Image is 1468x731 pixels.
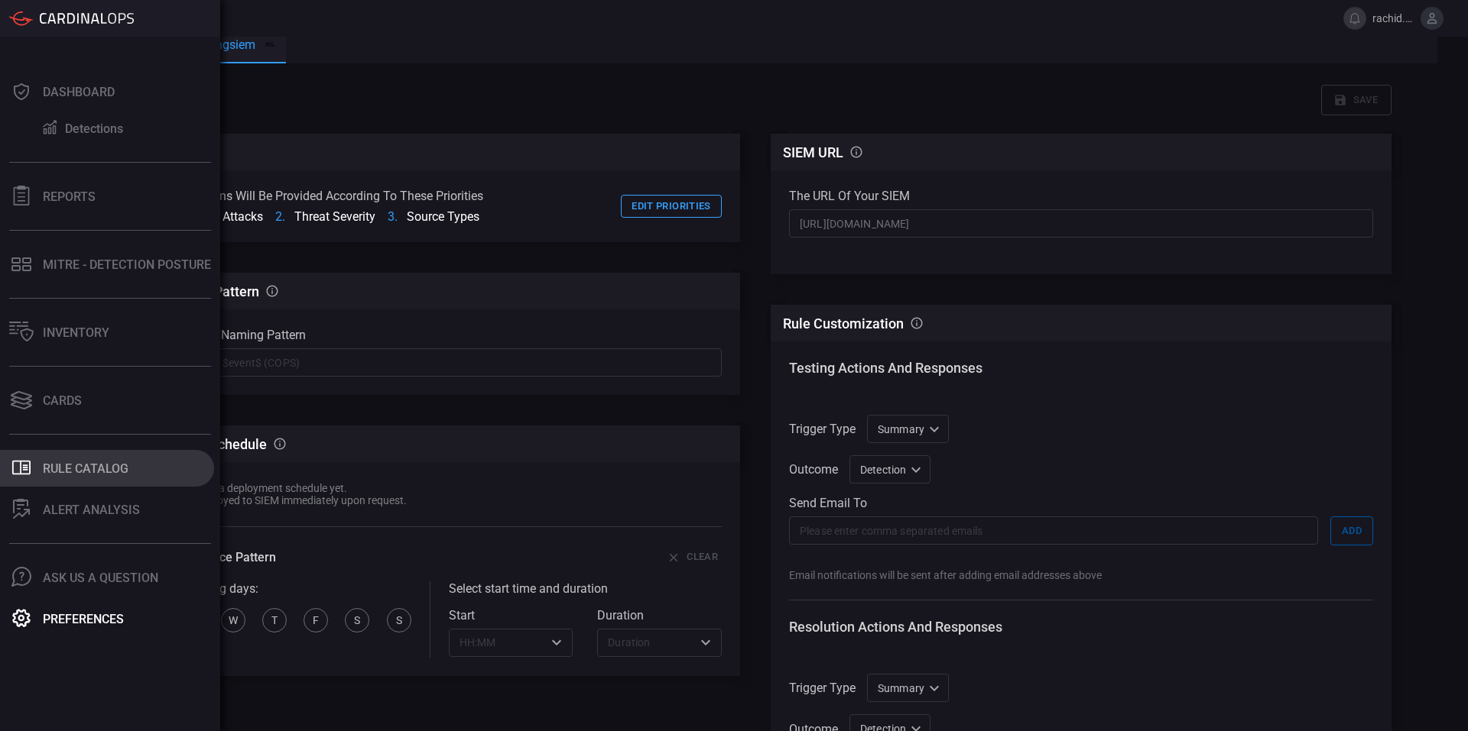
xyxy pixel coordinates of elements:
[138,482,407,494] div: You have not set a deployment schedule yet.
[156,27,286,64] button: rg_cr_ngsiemNG
[43,85,115,99] div: Dashboard
[43,612,124,626] div: Preferences
[43,393,82,408] div: Cards
[783,144,843,160] h3: SIEM URL
[789,516,1318,545] input: Please enter comma separated emails
[138,581,411,596] div: On the following days:
[789,681,856,695] label: Trigger Type
[388,209,479,224] li: source types
[597,608,722,623] label: Duration
[878,422,924,437] p: summary
[695,632,716,653] button: Open
[449,608,573,623] label: Start
[789,569,1373,581] div: Email notifications will be sent after adding email addresses above
[1372,12,1414,24] span: rachid.gottih
[138,348,722,377] input: $application$ - $event$ (COPS)
[789,462,838,477] label: Outcome
[261,40,277,49] div: NG
[43,257,211,272] div: MITRE - Detection Posture
[449,581,723,596] div: Select start time and duration
[43,325,109,340] div: Inventory
[138,189,483,203] div: Your suggestions will be provided according to these priorities
[65,121,123,136] div: Detections
[165,37,277,52] div: rg_cr_ngsiem
[275,209,375,224] li: Threat Severity
[387,608,411,632] div: s
[453,633,544,652] input: HH:MM
[43,571,158,585] div: Ask Us A Question
[221,608,245,632] div: w
[138,328,722,342] div: Type your rule naming pattern
[789,422,856,436] label: Trigger Type
[789,209,1373,238] input: URL
[789,189,1373,203] div: The URL of your SIEM
[789,619,1373,635] h3: Resolution Actions and Responses
[789,360,1373,376] h3: Testing Actions and Responses
[546,632,567,653] button: Open
[304,608,328,632] div: f
[43,461,128,476] div: Rule Catalog
[602,633,692,652] input: Duration
[345,608,369,632] div: s
[138,494,407,506] div: Rules will be deployed to SIEM immediately upon request.
[43,189,96,204] div: Reports
[43,503,140,517] div: ALERT ANALYSIS
[878,681,924,696] p: summary
[783,315,904,332] h3: Rule customization
[789,496,1373,510] div: Send email to
[621,195,722,218] button: Edit priorities
[262,608,287,632] div: t
[860,462,906,477] p: detection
